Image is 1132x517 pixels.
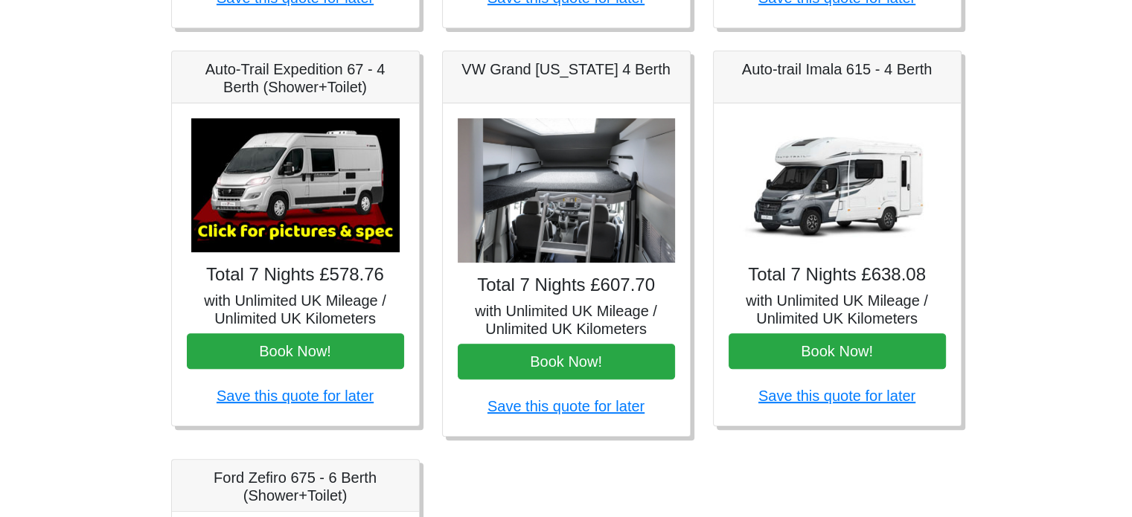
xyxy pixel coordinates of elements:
button: Book Now! [729,333,946,369]
button: Book Now! [187,333,404,369]
h4: Total 7 Nights £638.08 [729,264,946,286]
a: Save this quote for later [758,388,915,404]
h5: Auto-Trail Expedition 67 - 4 Berth (Shower+Toilet) [187,60,404,96]
h5: Ford Zefiro 675 - 6 Berth (Shower+Toilet) [187,469,404,504]
h5: with Unlimited UK Mileage / Unlimited UK Kilometers [187,292,404,327]
img: Auto-trail Imala 615 - 4 Berth [733,118,941,252]
a: Save this quote for later [217,388,374,404]
h5: VW Grand [US_STATE] 4 Berth [458,60,675,78]
a: Save this quote for later [487,398,645,414]
img: VW Grand California 4 Berth [458,118,675,263]
img: Auto-Trail Expedition 67 - 4 Berth (Shower+Toilet) [191,118,400,252]
h5: Auto-trail Imala 615 - 4 Berth [729,60,946,78]
h5: with Unlimited UK Mileage / Unlimited UK Kilometers [729,292,946,327]
h5: with Unlimited UK Mileage / Unlimited UK Kilometers [458,302,675,338]
h4: Total 7 Nights £578.76 [187,264,404,286]
button: Book Now! [458,344,675,379]
h4: Total 7 Nights £607.70 [458,274,675,296]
